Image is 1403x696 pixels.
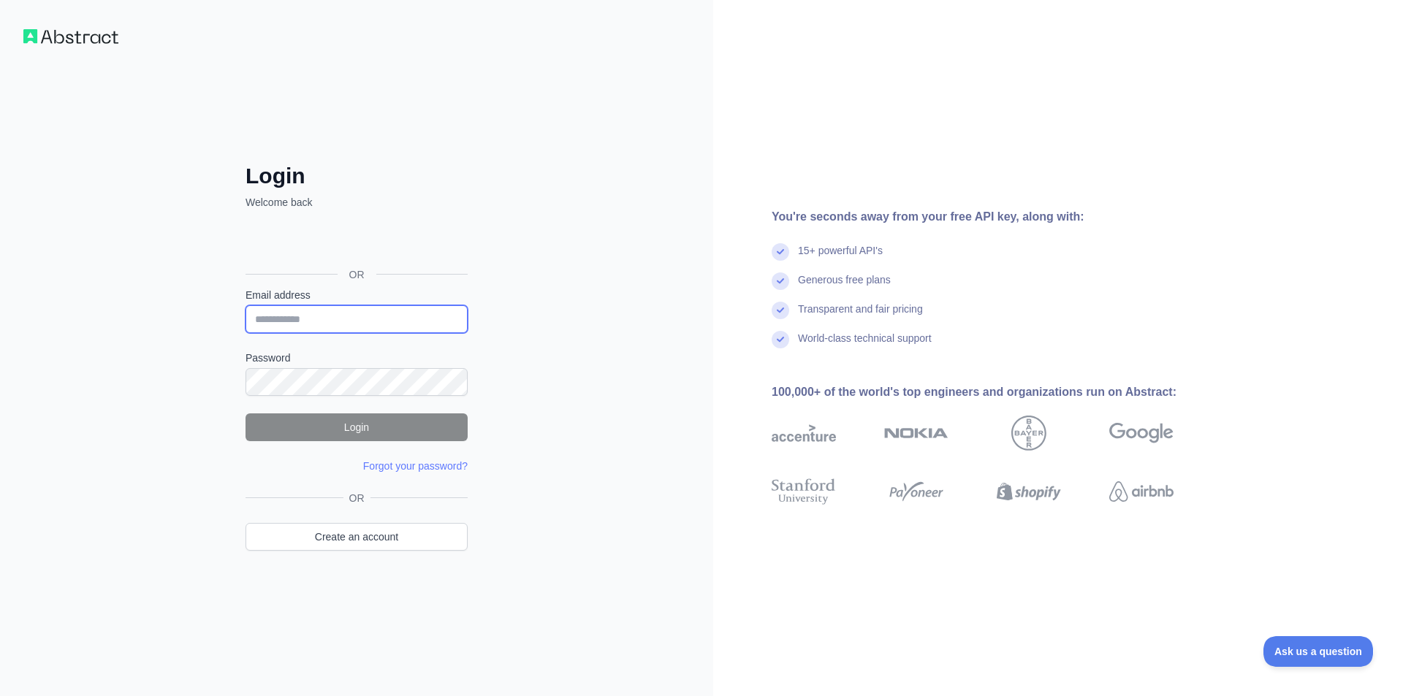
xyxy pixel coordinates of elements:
[1011,416,1046,451] img: bayer
[772,416,836,451] img: accenture
[23,29,118,44] img: Workflow
[246,413,468,441] button: Login
[798,272,891,302] div: Generous free plans
[1109,416,1174,451] img: google
[772,272,789,290] img: check mark
[798,331,932,360] div: World-class technical support
[772,475,836,508] img: stanford university
[997,475,1061,508] img: shopify
[1109,475,1174,508] img: airbnb
[884,416,948,451] img: nokia
[246,523,468,551] a: Create an account
[772,208,1220,226] div: You're seconds away from your free API key, along with:
[246,288,468,302] label: Email address
[238,226,472,258] iframe: Sign in with Google Button
[338,267,376,282] span: OR
[343,491,370,505] span: OR
[246,195,468,210] p: Welcome back
[772,243,789,261] img: check mark
[246,351,468,365] label: Password
[363,460,468,472] a: Forgot your password?
[798,302,923,331] div: Transparent and fair pricing
[772,302,789,319] img: check mark
[1263,636,1374,667] iframe: Toggle Customer Support
[798,243,883,272] div: 15+ powerful API's
[246,163,468,189] h2: Login
[772,331,789,348] img: check mark
[772,383,1220,401] div: 100,000+ of the world's top engineers and organizations run on Abstract:
[884,475,948,508] img: payoneer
